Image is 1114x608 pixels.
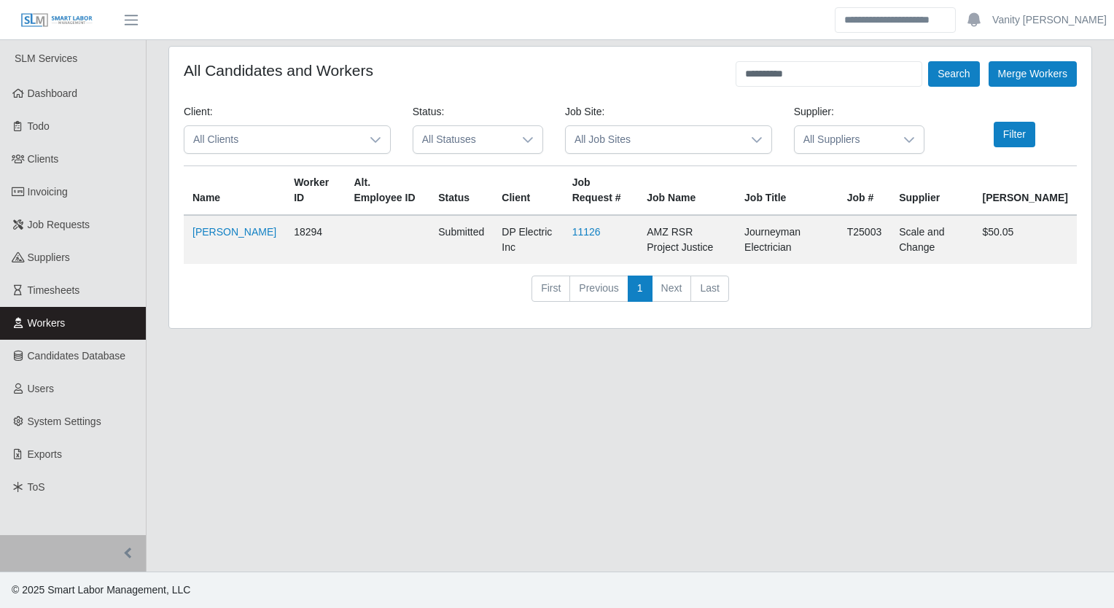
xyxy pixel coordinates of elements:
span: Candidates Database [28,350,126,362]
span: All Suppliers [795,126,895,153]
th: [PERSON_NAME] [973,166,1077,216]
th: Job # [838,166,890,216]
th: Worker ID [285,166,345,216]
td: Journeyman Electrician [736,215,838,264]
span: © 2025 Smart Labor Management, LLC [12,584,190,596]
span: Dashboard [28,87,78,99]
th: Job Request # [564,166,639,216]
a: [PERSON_NAME] [192,226,276,238]
td: DP Electric Inc [493,215,563,264]
a: 11126 [572,226,601,238]
td: $50.05 [973,215,1077,264]
a: Vanity [PERSON_NAME] [992,12,1107,28]
td: submitted [429,215,493,264]
button: Filter [994,122,1035,147]
td: Scale and Change [890,215,973,264]
th: Job Name [638,166,736,216]
th: Supplier [890,166,973,216]
span: Todo [28,120,50,132]
nav: pagination [184,276,1077,313]
th: Status [429,166,493,216]
img: SLM Logo [20,12,93,28]
span: Clients [28,153,59,165]
td: 18294 [285,215,345,264]
input: Search [835,7,956,33]
span: ToS [28,481,45,493]
span: Users [28,383,55,394]
td: T25003 [838,215,890,264]
span: Suppliers [28,252,70,263]
h4: All Candidates and Workers [184,61,373,79]
th: Client [493,166,563,216]
span: Exports [28,448,62,460]
th: Name [184,166,285,216]
th: Alt. Employee ID [345,166,429,216]
label: Supplier: [794,104,834,120]
button: Search [928,61,979,87]
th: Job Title [736,166,838,216]
span: Timesheets [28,284,80,296]
label: Client: [184,104,213,120]
span: All Job Sites [566,126,742,153]
button: Merge Workers [989,61,1077,87]
label: Job Site: [565,104,604,120]
span: Job Requests [28,219,90,230]
td: AMZ RSR Project Justice [638,215,736,264]
span: SLM Services [15,52,77,64]
span: All Statuses [413,126,513,153]
label: Status: [413,104,445,120]
span: Invoicing [28,186,68,198]
span: All Clients [184,126,361,153]
span: System Settings [28,416,101,427]
a: 1 [628,276,653,302]
span: Workers [28,317,66,329]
